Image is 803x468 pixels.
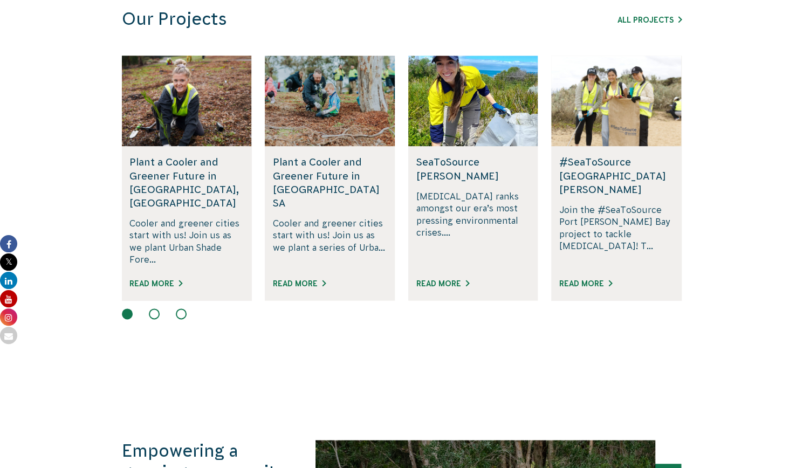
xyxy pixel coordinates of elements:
[559,279,612,288] a: Read More
[273,217,387,266] p: Cooler and greener cities start with us! Join us as we plant a series of Urba...
[129,155,243,210] h5: Plant a Cooler and Greener Future in [GEOGRAPHIC_DATA], [GEOGRAPHIC_DATA]
[273,279,326,288] a: Read More
[273,155,387,210] h5: Plant a Cooler and Greener Future in [GEOGRAPHIC_DATA] SA
[559,204,673,266] p: Join the #SeaToSource Port [PERSON_NAME] Bay project to tackle [MEDICAL_DATA]! T...
[416,190,530,266] p: [MEDICAL_DATA] ranks amongst our era’s most pressing environmental crises....
[416,155,530,182] h5: SeaToSource [PERSON_NAME]
[122,9,536,30] h3: Our Projects
[416,279,469,288] a: Read More
[129,279,182,288] a: Read More
[617,16,682,24] a: All Projects
[559,155,673,196] h5: #SeaToSource [GEOGRAPHIC_DATA][PERSON_NAME]
[129,217,243,266] p: Cooler and greener cities start with us! Join us as we plant Urban Shade Fore...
